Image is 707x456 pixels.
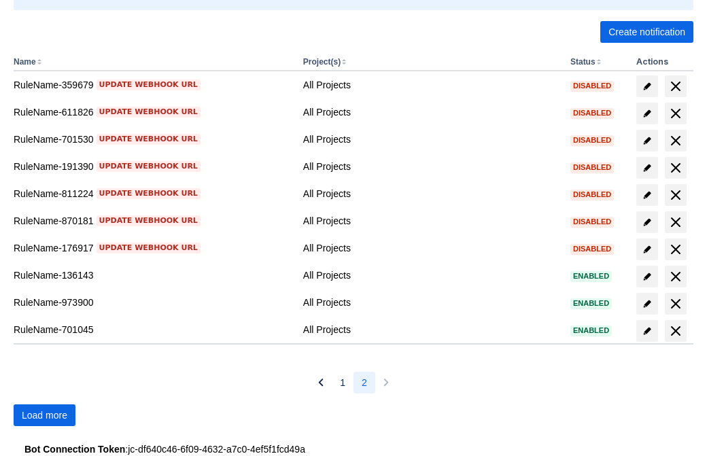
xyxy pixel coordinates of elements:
[14,323,292,336] div: RuleName-701045
[303,323,559,336] div: All Projects
[14,214,292,228] div: RuleName-870181
[99,161,198,172] span: Update webhook URL
[642,162,653,173] span: edit
[99,243,198,253] span: Update webhook URL
[99,80,198,90] span: Update webhook URL
[570,218,614,226] span: Disabled
[570,137,614,144] span: Disabled
[14,241,292,255] div: RuleName-176917
[303,214,559,228] div: All Projects
[310,372,397,393] nav: Pagination
[303,57,341,67] button: Project(s)
[340,372,345,393] span: 1
[99,134,198,145] span: Update webhook URL
[668,296,684,312] span: delete
[14,105,292,119] div: RuleName-611826
[642,190,653,200] span: edit
[570,273,612,280] span: Enabled
[375,372,397,393] button: Next
[303,133,559,146] div: All Projects
[642,298,653,309] span: edit
[332,372,353,393] button: Page 1
[303,296,559,309] div: All Projects
[14,133,292,146] div: RuleName-701530
[642,135,653,146] span: edit
[642,271,653,282] span: edit
[14,296,292,309] div: RuleName-973900
[642,81,653,92] span: edit
[310,372,332,393] button: Previous
[24,442,683,456] div: : jc-df640c46-6f09-4632-a7c0-4ef5f1fcd49a
[668,323,684,339] span: delete
[99,188,198,199] span: Update webhook URL
[570,164,614,171] span: Disabled
[303,105,559,119] div: All Projects
[570,300,612,307] span: Enabled
[14,160,292,173] div: RuleName-191390
[99,215,198,226] span: Update webhook URL
[303,187,559,200] div: All Projects
[570,109,614,117] span: Disabled
[353,372,375,393] button: Page 2
[668,105,684,122] span: delete
[14,78,292,92] div: RuleName-359679
[600,21,693,43] button: Create notification
[642,217,653,228] span: edit
[22,404,67,426] span: Load more
[570,57,596,67] button: Status
[362,372,367,393] span: 2
[668,241,684,258] span: delete
[668,268,684,285] span: delete
[570,191,614,198] span: Disabled
[642,326,653,336] span: edit
[570,82,614,90] span: Disabled
[668,78,684,94] span: delete
[14,187,292,200] div: RuleName-811224
[642,108,653,119] span: edit
[303,160,559,173] div: All Projects
[668,214,684,230] span: delete
[668,160,684,176] span: delete
[608,21,685,43] span: Create notification
[668,187,684,203] span: delete
[14,268,292,282] div: RuleName-136143
[642,244,653,255] span: edit
[14,404,75,426] button: Load more
[570,327,612,334] span: Enabled
[631,54,693,71] th: Actions
[99,107,198,118] span: Update webhook URL
[668,133,684,149] span: delete
[303,268,559,282] div: All Projects
[303,241,559,255] div: All Projects
[14,57,36,67] button: Name
[570,245,614,253] span: Disabled
[24,444,125,455] strong: Bot Connection Token
[303,78,559,92] div: All Projects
